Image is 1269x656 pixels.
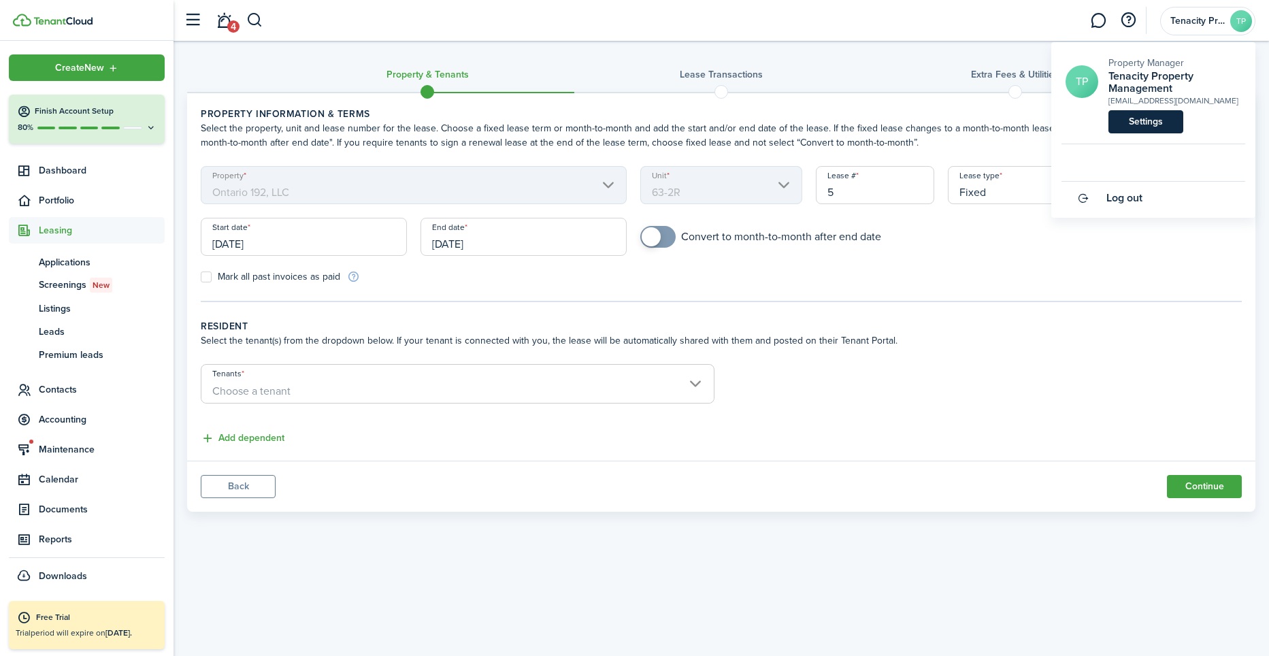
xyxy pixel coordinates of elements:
wizard-step-header-title: Resident [201,319,1242,333]
span: 4 [227,20,240,33]
button: Back [201,475,276,498]
a: Notifications [211,3,237,38]
span: Contacts [39,382,165,397]
div: Free Trial [36,611,158,625]
button: Open menu [9,54,165,81]
a: Premium leads [9,343,165,366]
span: Property Manager [1108,56,1184,70]
p: 80% [17,122,34,133]
a: Messaging [1085,3,1111,38]
span: Dashboard [39,163,165,178]
span: Premium leads [39,348,165,362]
a: Settings [1108,110,1183,133]
h4: Finish Account Setup [35,105,156,117]
b: [DATE]. [105,627,132,639]
input: mm/dd/yyyy [421,218,627,256]
a: ScreeningsNew [9,274,165,297]
input: mm/dd/yyyy [201,218,407,256]
span: Screenings [39,278,165,293]
wizard-step-header-title: Property information & terms [201,107,1242,121]
a: Listings [9,297,165,320]
h3: Extra fees & Utilities [971,67,1059,82]
span: Maintenance [39,442,165,457]
span: Create New [55,63,104,73]
a: Free TrialTrialperiod will expire on[DATE]. [9,601,165,649]
button: Open sidebar [180,7,205,33]
span: Reports [39,532,165,546]
span: Portfolio [39,193,165,208]
a: TP [1066,65,1098,98]
a: Reports [9,526,165,553]
button: Search [246,9,263,32]
img: TenantCloud [33,17,93,25]
span: Tenacity Property Management [1170,16,1225,26]
label: Mark all past invoices as paid [201,272,340,282]
span: Choose a tenant [212,383,291,399]
h3: Property & Tenants [386,67,469,82]
a: Dashboard [9,157,165,184]
avatar-text: TP [1230,10,1252,32]
span: Leads [39,325,165,339]
wizard-step-header-description: Select the tenant(s) from the dropdown below. If your tenant is connected with you, the lease wil... [201,333,1242,348]
button: Open resource center [1117,9,1140,32]
span: Downloads [39,569,87,583]
span: Log out [1106,192,1142,204]
span: Applications [39,255,165,269]
p: Trial [16,627,158,639]
span: Listings [39,301,165,316]
div: [EMAIL_ADDRESS][DOMAIN_NAME] [1108,95,1245,107]
wizard-step-header-description: Select the property, unit and lease number for the lease. Choose a fixed lease term or month-to-m... [201,121,1242,150]
a: Applications [9,250,165,274]
span: Accounting [39,412,165,427]
span: Calendar [39,472,165,487]
a: Log out [1061,182,1245,214]
button: Finish Account Setup80% [9,95,165,144]
span: period will expire on [31,627,132,639]
span: Documents [39,502,165,516]
img: TenantCloud [13,14,31,27]
a: Leads [9,320,165,343]
span: Leasing [39,223,165,237]
span: New [93,279,110,291]
a: Tenacity Property Management [1108,70,1245,95]
button: Continue [1167,475,1242,498]
button: Add dependent [201,431,284,446]
h3: Lease Transactions [680,67,763,82]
